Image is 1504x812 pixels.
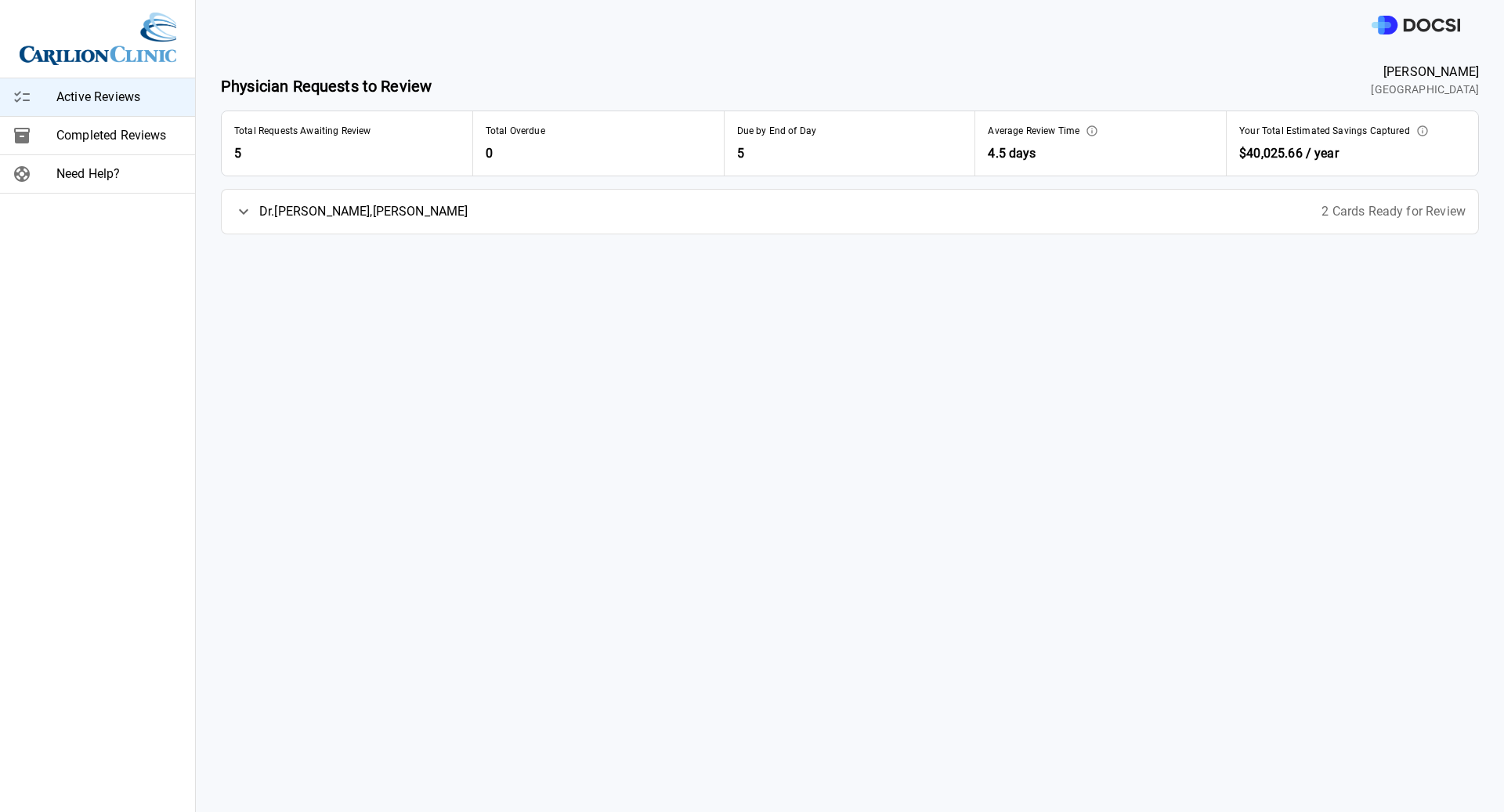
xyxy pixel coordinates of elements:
[234,144,460,163] span: 5
[259,202,468,221] span: Dr. [PERSON_NAME] , [PERSON_NAME]
[486,124,545,138] span: Total Overdue
[234,124,371,138] span: Total Requests Awaiting Review
[1371,63,1479,82] span: [PERSON_NAME]
[1239,146,1339,161] span: $40,025.66 / year
[988,144,1213,163] span: 4.5 days
[56,126,183,145] span: Completed Reviews
[1321,202,1466,221] span: 2 Cards Ready for Review
[1239,124,1410,138] span: Your Total Estimated Savings Captured
[1371,82,1479,98] span: [GEOGRAPHIC_DATA]
[221,74,432,98] span: Physician Requests to Review
[988,124,1079,138] span: Average Review Time
[1086,125,1098,137] svg: This represents the average time it takes from when an optimization is ready for your review to w...
[486,144,711,163] span: 0
[737,144,963,163] span: 5
[56,165,183,183] span: Need Help?
[1416,125,1429,137] svg: This is the estimated annual impact of the preference card optimizations which you have approved....
[1372,16,1460,35] img: DOCSI Logo
[56,88,183,107] span: Active Reviews
[20,13,176,65] img: Site Logo
[737,124,817,138] span: Due by End of Day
